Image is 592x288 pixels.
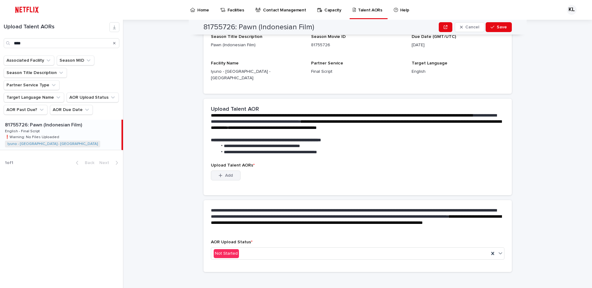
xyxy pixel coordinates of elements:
span: Season Title Description [211,35,262,39]
button: AOR Due Date [50,105,93,115]
p: 81755726 [311,42,404,48]
p: Pawn (Indonesian Film) [211,42,304,48]
button: Cancel [455,22,484,32]
button: Season MID [57,56,94,65]
p: Iyuno - [GEOGRAPHIC_DATA] - [GEOGRAPHIC_DATA] [211,68,304,81]
span: Back [81,161,94,165]
p: Final Script [311,68,404,75]
span: Season Movie ID [311,35,346,39]
h1: Upload Talent AORs [4,24,109,31]
div: KL [567,5,577,15]
span: Add [225,173,233,178]
div: Not Started [214,249,239,258]
button: Next [97,160,123,166]
h2: 81755726: Pawn (Indonesian Film) [203,23,314,32]
span: Cancel [465,25,479,29]
p: English - Final Script [5,128,41,134]
span: Upload Talent AORs [211,163,255,167]
button: Add [211,171,240,180]
h2: Upload Talent AOR [211,106,259,113]
p: ❗️Warning: No Files Uploaded [5,134,60,139]
span: Next [99,161,113,165]
span: Partner Service [311,61,343,65]
p: [DATE] [412,42,504,48]
button: AOR Past Due? [4,105,47,115]
button: Season Title Description [4,68,67,78]
button: Target Language Name [4,93,64,102]
p: 81755726: Pawn (Indonesian Film) [5,121,83,128]
button: Back [71,160,97,166]
button: Associated Facility [4,56,54,65]
p: English [412,68,504,75]
span: AOR Upload Status [211,240,253,244]
a: Iyuno - [GEOGRAPHIC_DATA] - [GEOGRAPHIC_DATA] [7,142,98,146]
button: AOR Upload Status [67,93,119,102]
input: Search [4,38,119,48]
span: Save [497,25,507,29]
span: Target Language [412,61,447,65]
span: Due Date (GMT/UTC) [412,35,456,39]
button: Save [486,22,512,32]
img: ifQbXi3ZQGMSEF7WDB7W [12,4,42,16]
button: Partner Service Type [4,80,60,90]
span: Facility Name [211,61,239,65]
